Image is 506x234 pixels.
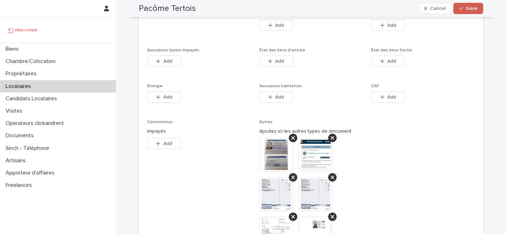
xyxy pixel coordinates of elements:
span: Contentieux [147,120,173,124]
span: Save [466,6,478,11]
p: Chambre/Colocation [3,58,61,65]
p: Ajoutez ici les autres types de document [259,128,363,135]
button: Add [259,56,293,67]
span: Add [387,95,396,100]
span: État des lieux Sortie [371,48,412,52]
span: Add [387,59,396,64]
button: Add [147,138,181,149]
h2: Pacôme Tertois [139,4,196,14]
button: Cancel [418,3,452,14]
p: Impayés [147,128,251,135]
button: Save [453,3,483,14]
button: Add [147,56,181,67]
p: Documents [3,132,39,139]
span: Add [275,95,284,100]
button: Add [371,91,405,103]
p: Artisans [3,157,31,164]
button: Add [371,56,405,67]
span: Cancel [430,6,446,11]
button: Add [259,20,293,31]
span: Autres [259,120,273,124]
img: UCB0brd3T0yccxBKYDjQ [6,23,40,37]
p: Locataires [3,83,37,90]
span: CAF [371,84,379,88]
p: Biens [3,46,24,52]
span: Add [163,95,172,100]
span: Assurance loyers impayés [147,48,199,52]
span: Add [163,141,172,146]
p: Sinch - Téléphone [3,145,55,152]
span: Add [275,23,284,28]
span: Add [275,59,284,64]
span: Add [163,59,172,64]
button: Add [259,91,293,103]
span: Énergie [147,84,163,88]
button: Add [147,91,181,103]
p: Visites [3,108,28,114]
p: Freelances [3,182,38,189]
span: Assurance habitation [259,84,302,88]
p: Candidats Locataires [3,95,63,102]
span: État des lieux d'entrée [259,48,305,52]
p: Operateurs clickandrent [3,120,70,127]
p: Apporteur d'affaires [3,170,60,176]
p: Propriétaires [3,70,42,77]
span: Add [387,23,396,28]
button: Add [371,20,405,31]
